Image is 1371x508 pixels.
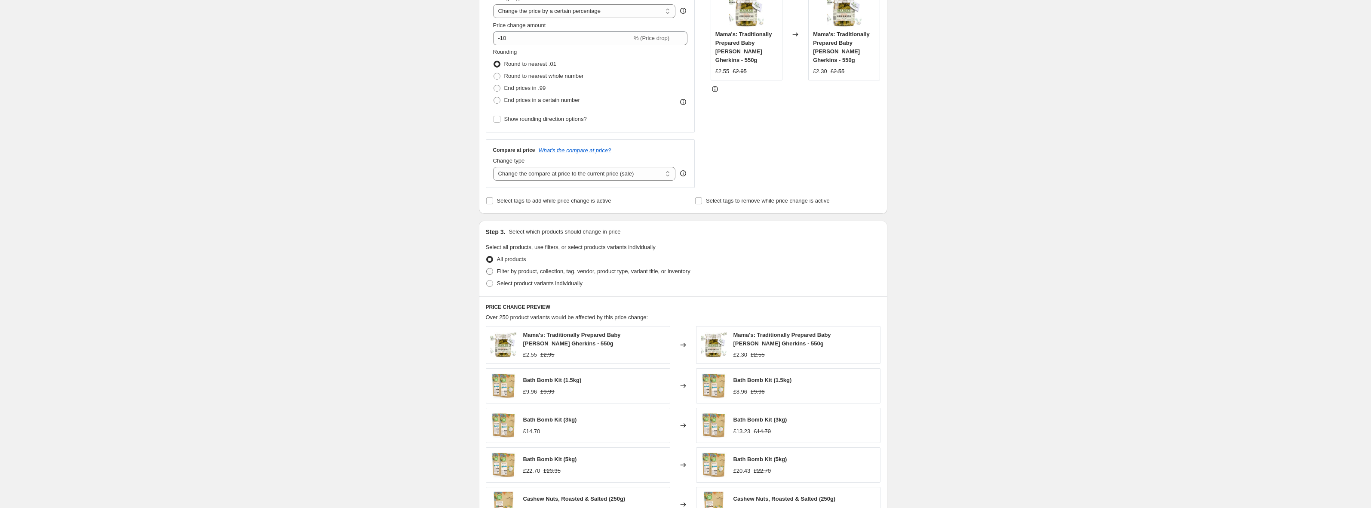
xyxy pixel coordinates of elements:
div: £14.70 [523,427,540,436]
span: End prices in a certain number [504,97,580,103]
span: All products [497,256,526,262]
span: % (Price drop) [634,35,669,41]
span: Select tags to remove while price change is active [706,197,830,204]
span: Show rounding direction options? [504,116,587,122]
input: -15 [493,31,632,45]
div: £22.70 [523,467,540,475]
img: mamas-traditionally-prepared-baby-dill-gherkins-550g-wholefood-earth-5310146002581-412672_80x.jpg [491,332,516,358]
button: What's the compare at price? [539,147,611,154]
span: End prices in .99 [504,85,546,91]
strike: £2.55 [751,351,765,359]
span: Bath Bomb Kit (3kg) [523,416,577,423]
span: Change type [493,157,525,164]
div: £9.96 [523,388,537,396]
span: Bath Bomb Kit (5kg) [523,456,577,462]
span: Rounding [493,49,517,55]
div: £2.30 [733,351,748,359]
h3: Compare at price [493,147,535,154]
span: Mama's: Traditionally Prepared Baby [PERSON_NAME] Gherkins - 550g [733,332,831,347]
div: £8.96 [733,388,748,396]
div: £13.23 [733,427,751,436]
strike: £23.35 [543,467,561,475]
span: Round to nearest .01 [504,61,556,67]
img: BathBombKit1.5kg_80x.jpg [701,413,727,438]
h2: Step 3. [486,228,506,236]
span: Mama's: Traditionally Prepared Baby [PERSON_NAME] Gherkins - 550g [523,332,621,347]
span: Mama's: Traditionally Prepared Baby [PERSON_NAME] Gherkins - 550g [813,31,870,63]
span: Bath Bomb Kit (5kg) [733,456,787,462]
strike: £14.70 [754,427,771,436]
span: Select tags to add while price change is active [497,197,611,204]
span: Select product variants individually [497,280,583,286]
span: Over 250 product variants would be affected by this price change: [486,314,648,320]
img: BathBombKit1.5kg_80x.jpg [491,373,516,399]
div: £2.55 [523,351,537,359]
img: BathBombKit1.5kg_80x.jpg [491,452,516,478]
span: Filter by product, collection, tag, vendor, product type, variant title, or inventory [497,268,690,274]
span: Bath Bomb Kit (1.5kg) [733,377,792,383]
p: Select which products should change in price [509,228,620,236]
span: Bath Bomb Kit (1.5kg) [523,377,582,383]
span: Select all products, use filters, or select products variants individually [486,244,656,250]
img: BathBombKit1.5kg_80x.jpg [491,413,516,438]
div: £20.43 [733,467,751,475]
span: Mama's: Traditionally Prepared Baby [PERSON_NAME] Gherkins - 550g [715,31,772,63]
span: Bath Bomb Kit (3kg) [733,416,787,423]
img: BathBombKit1.5kg_80x.jpg [701,452,727,478]
div: help [679,169,687,178]
span: Cashew Nuts, Roasted & Salted (250g) [733,496,836,502]
img: BathBombKit1.5kg_80x.jpg [701,373,727,399]
img: mamas-traditionally-prepared-baby-dill-gherkins-550g-wholefood-earth-5310146002581-412672_80x.jpg [701,332,727,358]
span: Price change amount [493,22,546,28]
strike: £2.95 [733,67,747,76]
strike: £2.55 [831,67,845,76]
div: help [679,6,687,15]
h6: PRICE CHANGE PREVIEW [486,304,880,311]
div: £2.55 [715,67,730,76]
span: Round to nearest whole number [504,73,584,79]
strike: £2.95 [540,351,555,359]
div: £2.30 [813,67,827,76]
strike: £9.99 [540,388,555,396]
span: Cashew Nuts, Roasted & Salted (250g) [523,496,626,502]
strike: £22.70 [754,467,771,475]
strike: £9.96 [751,388,765,396]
